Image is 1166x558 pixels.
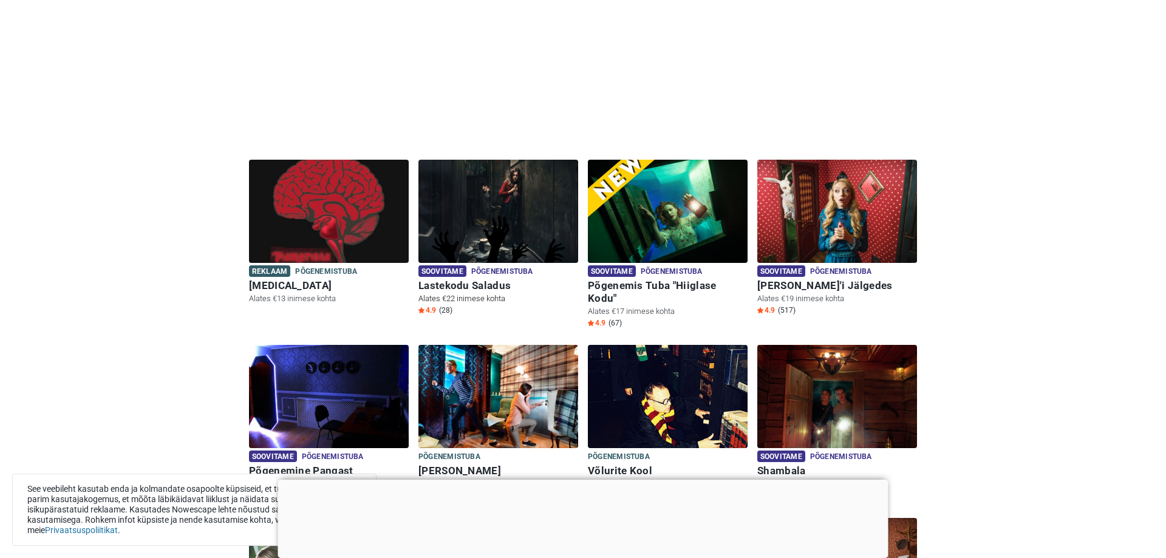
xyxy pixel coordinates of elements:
span: (517) [778,305,796,315]
span: Põgenemistuba [641,265,703,279]
span: (28) [439,305,452,315]
span: (67) [609,318,622,328]
p: Alates €22 inimese kohta [418,293,578,304]
a: Põgenemis Tuba "Hiiglase Kodu" Soovitame Põgenemistuba Põgenemis Tuba "Hiiglase Kodu" Alates €17 ... [588,160,748,331]
img: Star [418,307,424,313]
span: Soovitame [757,265,805,277]
img: Põgenemis Tuba "Hiiglase Kodu" [588,160,748,263]
span: Põgenemistuba [810,265,872,279]
h6: Lastekodu Saladus [418,279,578,292]
a: Lastekodu Saladus Soovitame Põgenemistuba Lastekodu Saladus Alates €22 inimese kohta Star4.9 (28) [418,160,578,318]
span: Soovitame [418,265,466,277]
img: Lastekodu Saladus [418,160,578,263]
span: Põgenemistuba [471,265,533,279]
span: Põgenemistuba [302,451,364,464]
div: See veebileht kasutab enda ja kolmandate osapoolte küpsiseid, et tuua sinuni parim kasutajakogemu... [12,474,377,546]
img: Star [588,320,594,326]
h6: Põgenemis Tuba "Hiiglase Kodu" [588,279,748,305]
span: Põgenemistuba [588,451,650,464]
h6: [PERSON_NAME]'i Jälgedes [757,279,917,292]
span: 4.9 [588,318,605,328]
img: Võlurite Kool [588,345,748,448]
span: 4.9 [757,305,775,315]
h6: Võlurite Kool [588,464,748,477]
iframe: Advertisement [278,480,888,555]
a: Paranoia Reklaam Põgenemistuba [MEDICAL_DATA] Alates €13 inimese kohta [249,160,409,307]
h6: [PERSON_NAME] [418,464,578,477]
a: Võlurite Kool Põgenemistuba Võlurite Kool Alates €14 inimese kohta Star4.8 (250) [588,345,748,503]
a: Shambala Soovitame Põgenemistuba Shambala Alates €15 inimese kohta Star4.8 (618) [757,345,917,503]
img: Sherlock Holmes [418,345,578,448]
span: Reklaam [249,265,290,277]
a: Privaatsuspoliitikat [45,525,118,535]
span: Põgenemistuba [295,265,357,279]
span: Soovitame [588,265,636,277]
a: Alice'i Jälgedes Soovitame Põgenemistuba [PERSON_NAME]'i Jälgedes Alates €19 inimese kohta Star4.... [757,160,917,318]
a: Sherlock Holmes Põgenemistuba [PERSON_NAME] Alates €8 inimese kohta Star4.8 (83) [418,345,578,503]
p: Alates €13 inimese kohta [249,293,409,304]
span: Põgenemistuba [418,451,480,464]
span: Põgenemistuba [810,451,872,464]
a: Põgenemine Pangast Soovitame Põgenemistuba Põgenemine Pangast Alates €14 inimese kohta Star4.9 (419) [249,345,409,503]
img: Paranoia [249,160,409,263]
p: Alates €8 inimese kohta [418,478,578,489]
img: Põgenemine Pangast [249,345,409,448]
h6: [MEDICAL_DATA] [249,279,409,292]
span: 4.9 [418,305,436,315]
img: Star [757,307,763,313]
span: Soovitame [757,451,805,462]
span: Soovitame [249,451,297,462]
h6: Põgenemine Pangast [249,464,409,477]
p: Alates €19 inimese kohta [757,293,917,304]
h6: Shambala [757,464,917,477]
img: Alice'i Jälgedes [757,160,917,263]
img: Shambala [757,345,917,448]
p: Alates €14 inimese kohta [588,478,748,489]
p: Alates €15 inimese kohta [757,478,917,489]
p: Alates €17 inimese kohta [588,306,748,317]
